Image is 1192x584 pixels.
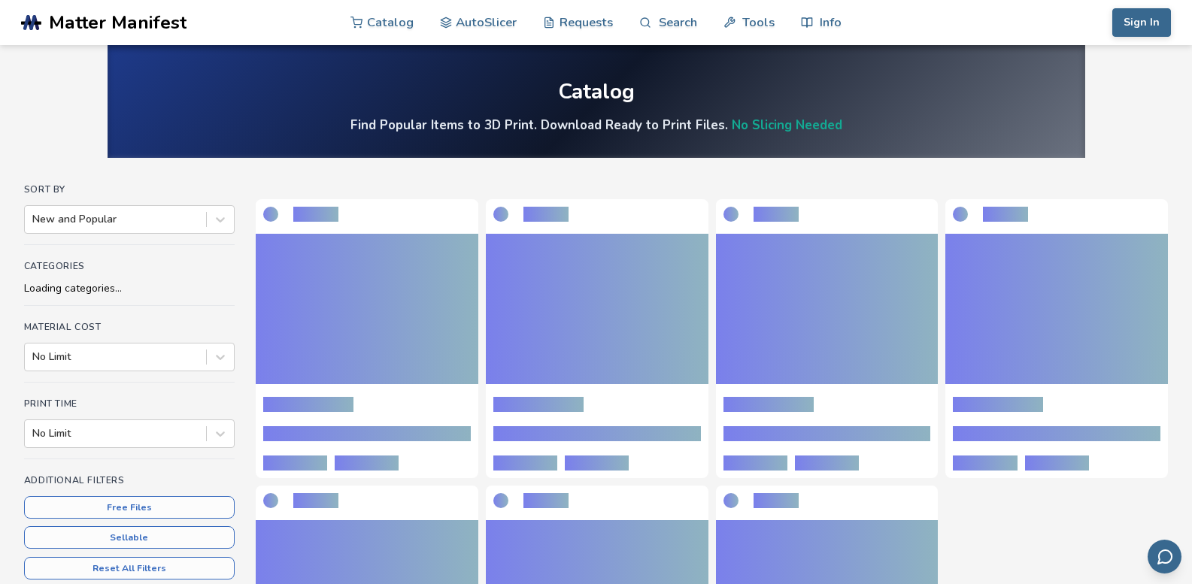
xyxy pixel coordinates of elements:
input: No Limit [32,351,35,363]
button: Sign In [1112,8,1171,37]
input: New and Popular [32,213,35,225]
h4: Material Cost [24,322,235,332]
h4: Additional Filters [24,475,235,486]
a: No Slicing Needed [732,116,842,134]
button: Send feedback via email [1148,540,1181,573]
button: Sellable [24,526,235,549]
h4: Categories [24,261,235,271]
h4: Print Time [24,398,235,409]
h4: Sort By [24,184,235,195]
button: Free Files [24,496,235,519]
h4: Find Popular Items to 3D Print. Download Ready to Print Files. [350,116,842,134]
span: Matter Manifest [49,12,187,33]
input: No Limit [32,428,35,440]
button: Reset All Filters [24,557,235,579]
div: Loading categories... [24,283,235,295]
div: Catalog [558,80,635,104]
